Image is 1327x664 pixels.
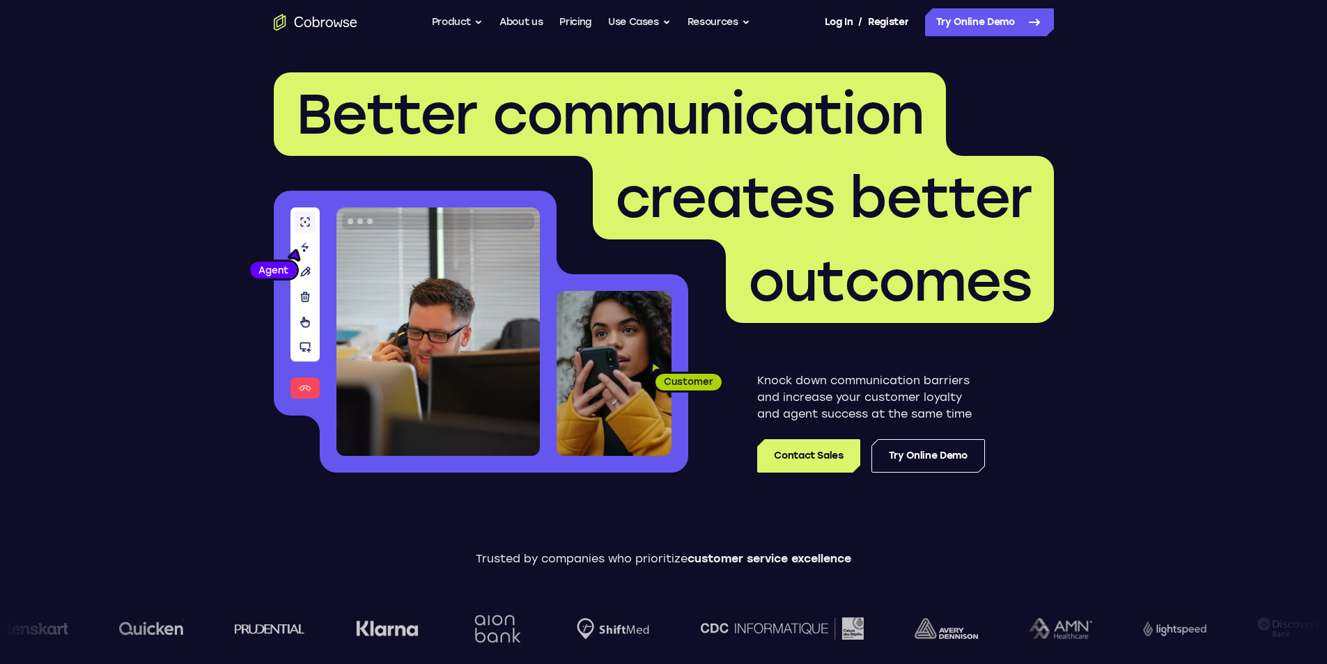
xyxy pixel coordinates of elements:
button: Product [432,8,483,36]
span: creates better [615,164,1032,231]
span: Better communication [296,81,924,148]
img: A customer support agent talking on the phone [336,207,540,456]
a: Register [868,8,908,36]
span: / [858,14,862,31]
button: Resources [688,8,750,36]
a: Log In [825,8,853,36]
img: Klarna [352,620,415,637]
img: AMN Healthcare [1025,618,1089,640]
img: avery-dennison [910,618,974,639]
span: outcomes [748,248,1032,315]
p: Knock down communication barriers and increase your customer loyalty and agent success at the sam... [757,372,985,422]
a: Try Online Demo [925,8,1054,36]
a: About us [499,8,543,36]
button: Use Cases [608,8,671,36]
a: Pricing [559,8,591,36]
img: Lightspeed [1140,621,1203,635]
a: Go to the home page [274,14,357,31]
img: A customer holding their phone [557,291,672,456]
img: prudential [231,623,301,634]
img: CDC Informatique [697,617,860,639]
a: Contact Sales [757,439,860,473]
img: Aion Bank [466,601,522,657]
span: customer service excellence [688,552,851,565]
img: Shiftmed [573,618,646,640]
a: Try Online Demo [871,439,985,473]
